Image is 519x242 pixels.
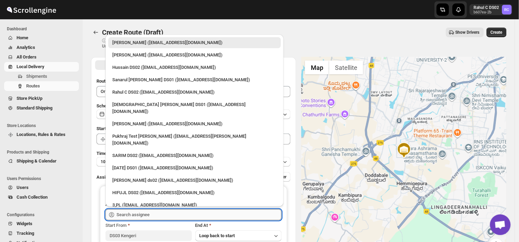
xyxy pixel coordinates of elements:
span: Local Delivery [17,64,44,69]
button: Create [487,28,507,37]
span: Show Drivers [456,30,480,35]
li: Islam Laskar DS01 (vixib74172@ikowat.com) [105,98,284,117]
span: Create [491,30,502,35]
li: Rahul C DS02 (rahul.chopra@home-run.co) [105,85,284,98]
button: User menu [470,4,512,15]
li: Rashidul ds02 (vaseno4694@minduls.com) [105,173,284,186]
button: Shipments [4,72,79,81]
button: [DATE]|[DATE] [96,109,291,119]
button: Routes [91,28,101,37]
span: Cash Collection [17,194,48,200]
div: Pukhraj Test [PERSON_NAME] ([EMAIL_ADDRESS][PERSON_NAME][DOMAIN_NAME]) [112,133,277,147]
button: All Orders [4,52,79,62]
div: [PERSON_NAME] ([EMAIL_ADDRESS][DOMAIN_NAME]) [112,120,277,127]
li: SARIM DS02 (xititor414@owlny.com) [105,149,284,161]
span: Tracking [17,231,34,236]
span: Routes [26,83,40,88]
button: Cash Collection [4,192,79,202]
span: Analytics [17,45,35,50]
p: b607ea-2b [474,10,499,14]
span: Standard Shipping [17,105,52,111]
div: Hussain DS02 ([EMAIL_ADDRESS][DOMAIN_NAME]) [112,64,277,71]
text: RC [505,8,509,12]
span: Shipping & Calendar [17,158,57,164]
div: End At [195,222,282,229]
span: All Orders [17,54,37,60]
input: Search assignee [116,209,282,220]
button: Show Drivers [446,28,484,37]
p: Rahul C DS02 [474,5,499,10]
span: Rahul C DS02 [502,5,512,14]
li: HIFUJL DS02 (cepali9173@intady.com) [105,186,284,198]
button: Analytics [4,43,79,52]
button: Home [4,33,79,43]
div: Rahul C DS02 ([EMAIL_ADDRESS][DOMAIN_NAME]) [112,89,277,96]
div: 3 PL ([EMAIL_ADDRESS][DOMAIN_NAME]) [112,202,277,209]
div: [PERSON_NAME] ds02 ([EMAIL_ADDRESS][DOMAIN_NAME]) [112,177,277,184]
button: 10 minutes [96,157,291,167]
span: Start Location (Warehouse) [96,126,151,131]
input: Eg: Bengaluru Route [96,86,291,97]
div: [DEMOGRAPHIC_DATA] [PERSON_NAME] DS01 ([EMAIL_ADDRESS][DOMAIN_NAME]) [112,101,277,115]
span: Shipments [26,74,47,79]
li: Mujakkir Benguli (voweh79617@daypey.com) [105,48,284,61]
button: Shipping & Calendar [4,156,79,166]
button: Routes [4,81,79,91]
button: Loop back to start [195,230,282,241]
span: Users [17,185,29,190]
button: Widgets [4,219,79,229]
span: Store Locations [7,123,79,128]
button: Show satellite imagery [329,61,363,74]
li: Raja DS01 (gasecig398@owlny.com) [105,161,284,173]
div: [DATE] DS01 ([EMAIL_ADDRESS][DOMAIN_NAME]) [112,165,277,171]
span: Dashboard [7,26,79,32]
li: Sanarul Haque DS01 (fefifag638@adosnan.com) [105,73,284,85]
span: Create Route (Draft) [102,28,163,36]
div: Open chat [490,214,511,235]
span: Locations, Rules & Rates [17,132,65,137]
span: Configurations [7,212,79,218]
div: HIFUJL DS02 ([EMAIL_ADDRESS][DOMAIN_NAME]) [112,189,277,196]
span: Route Name [96,78,121,84]
span: Assign to [96,175,115,180]
img: ScrollEngine [6,1,57,18]
div: Sanarul [PERSON_NAME] DS01 ([EMAIL_ADDRESS][DOMAIN_NAME]) [112,76,277,83]
span: Loop back to start [200,233,235,238]
span: Start From [105,223,126,228]
button: Users [4,183,79,192]
li: Hussain DS02 (jarav60351@abatido.com) [105,61,284,73]
li: 3 PL (hello@home-run.co) [105,198,284,211]
span: Time Per Stop [96,151,124,156]
li: Pukhraj Test Grewal (lesogip197@pariag.com) [105,129,284,149]
span: Store PickUp [17,96,42,101]
button: Show street map [305,61,329,74]
div: SARIM DS02 ([EMAIL_ADDRESS][DOMAIN_NAME]) [112,152,277,159]
span: Widgets [17,221,32,226]
span: Scheduled for [96,103,124,108]
li: Rahul Chopra (pukhraj@home-run.co) [105,37,284,48]
span: 10 minutes [101,159,121,165]
span: Users Permissions [7,176,79,181]
span: Home [17,35,28,40]
button: Tracking [4,229,79,238]
span: Products and Shipping [7,149,79,155]
button: All Route Options [95,60,193,70]
p: ⓘ Shipments can also be added from Shipments menu Unrouted tab [102,38,211,49]
li: Vikas Rathod (lolegiy458@nalwan.com) [105,117,284,129]
button: Locations, Rules & Rates [4,130,79,139]
div: [PERSON_NAME] ([EMAIL_ADDRESS][DOMAIN_NAME]) [112,52,277,59]
div: [PERSON_NAME] ([EMAIL_ADDRESS][DOMAIN_NAME]) [112,39,277,46]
